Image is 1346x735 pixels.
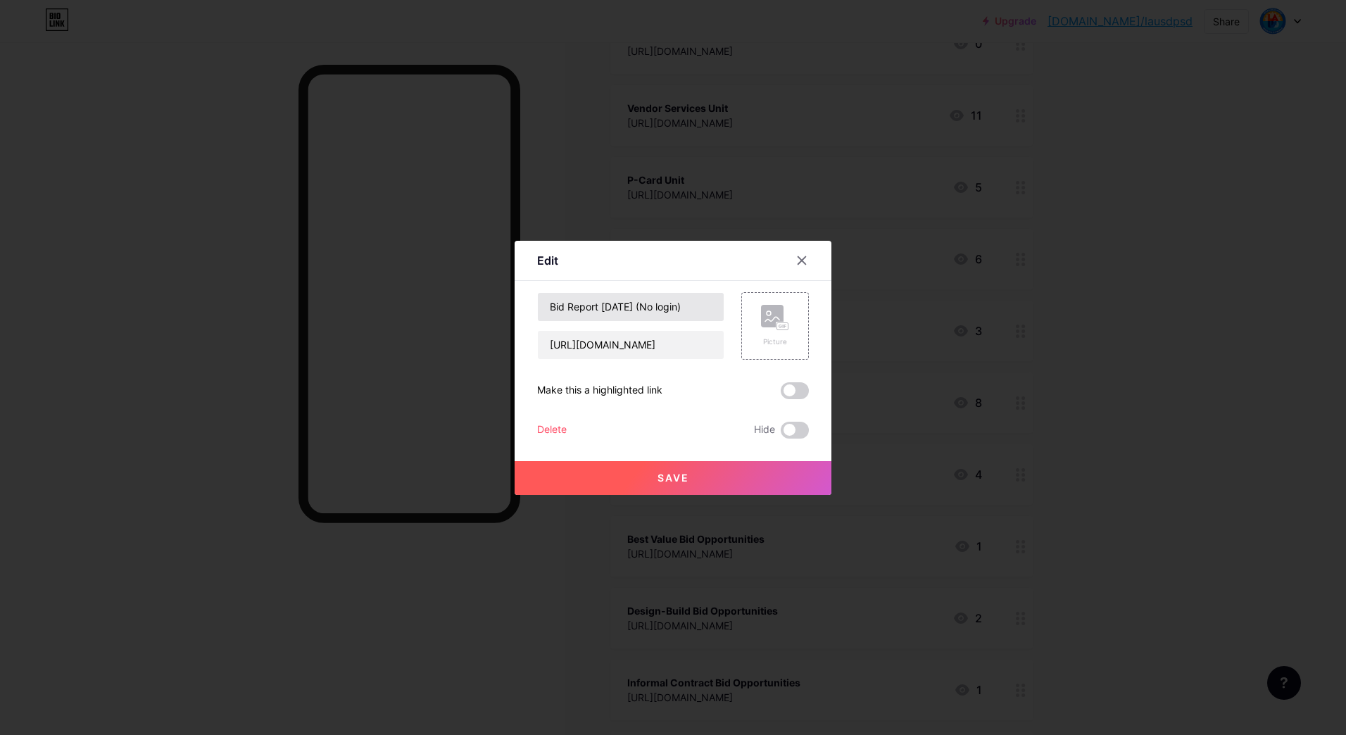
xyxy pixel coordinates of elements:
button: Save [515,461,831,495]
div: Delete [537,422,567,439]
div: Make this a highlighted link [537,382,662,399]
div: Picture [761,337,789,347]
div: Edit [537,252,558,269]
input: Title [538,293,724,321]
span: Save [658,472,689,484]
input: URL [538,331,724,359]
span: Hide [754,422,775,439]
